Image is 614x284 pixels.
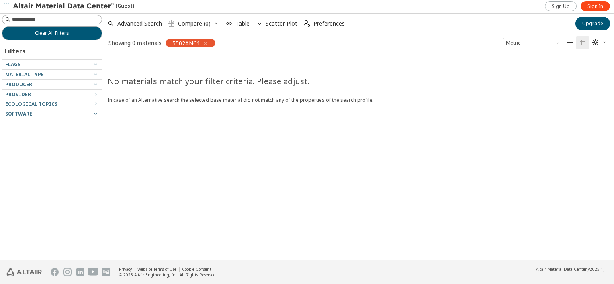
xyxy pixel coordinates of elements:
div: © 2025 Altair Engineering, Inc. All Rights Reserved. [119,272,217,278]
span: Provider [5,91,31,98]
button: Software [2,109,102,119]
span: Clear All Filters [35,30,69,37]
span: Software [5,110,32,117]
span: Compare (0) [178,21,211,26]
div: Showing 0 materials [108,39,162,47]
img: Altair Engineering [6,268,42,276]
a: Website Terms of Use [137,266,176,272]
i:  [592,39,599,46]
span: Sign Up [552,3,570,10]
span: Table [235,21,250,26]
i:  [567,39,573,46]
span: Flags [5,61,20,68]
span: Ecological Topics [5,101,57,108]
button: Provider [2,90,102,99]
button: Table View [563,36,576,49]
button: Upgrade [575,17,610,30]
button: Clear All Filters [2,26,102,40]
div: Filters [2,40,29,59]
i:  [168,20,175,27]
img: Altair Material Data Center [13,2,115,10]
span: Preferences [313,21,345,26]
i:  [579,39,586,46]
button: Ecological Topics [2,99,102,109]
a: Sign Up [545,1,577,11]
span: Metric [503,38,563,47]
span: Advanced Search [117,21,162,26]
div: Unit System [503,38,563,47]
i:  [304,20,310,27]
a: Sign In [581,1,610,11]
a: Cookie Consent [182,266,211,272]
div: (Guest) [13,2,134,10]
span: Scatter Plot [266,21,297,26]
span: Upgrade [582,20,603,27]
button: Flags [2,60,102,69]
span: Material Type [5,71,44,78]
button: Producer [2,80,102,89]
span: Sign In [587,3,603,10]
div: (v2025.1) [536,266,604,272]
a: Privacy [119,266,132,272]
button: Tile View [576,36,589,49]
button: Theme [589,36,610,49]
span: 5502ANC1 [172,39,200,47]
span: Producer [5,81,32,88]
button: Material Type [2,70,102,79]
span: Altair Material Data Center [536,266,587,272]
